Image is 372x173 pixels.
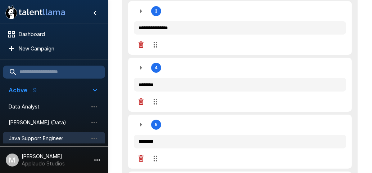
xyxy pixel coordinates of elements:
div: 4 [155,65,158,70]
div: 4 [128,58,352,112]
div: 3 [155,9,158,14]
div: 3 [128,1,352,55]
div: 5 [155,122,158,127]
div: 5 [128,115,352,169]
